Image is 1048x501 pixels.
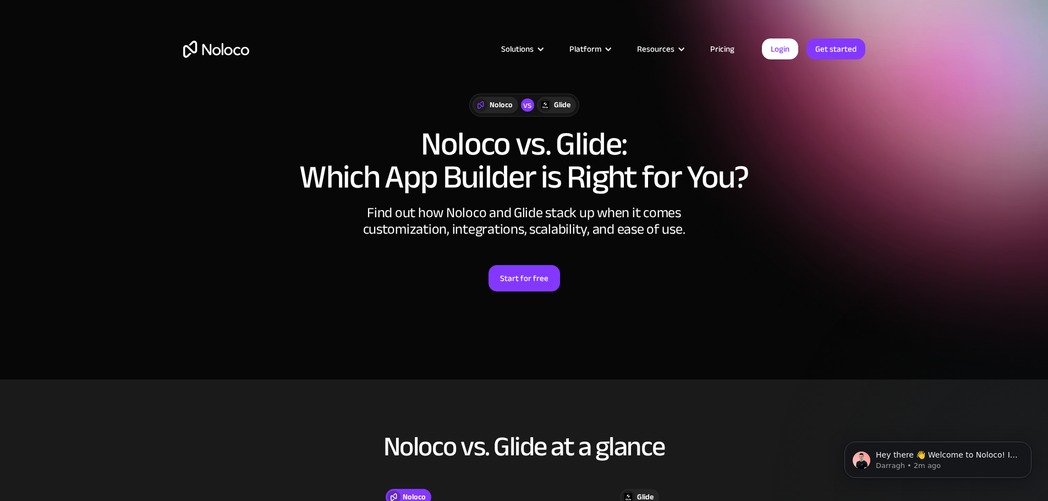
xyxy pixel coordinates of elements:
[623,42,696,56] div: Resources
[762,38,798,59] a: Login
[487,42,556,56] div: Solutions
[183,41,249,58] a: home
[183,432,865,461] h2: Noloco vs. Glide at a glance
[806,38,865,59] a: Get started
[556,42,623,56] div: Platform
[183,128,865,194] h1: Noloco vs. Glide: Which App Builder is Right for You?
[569,42,601,56] div: Platform
[490,99,513,111] div: Noloco
[489,265,560,291] a: Start for free
[696,42,748,56] a: Pricing
[637,42,674,56] div: Resources
[521,98,534,112] div: vs
[554,99,570,111] div: Glide
[359,205,689,238] div: Find out how Noloco and Glide stack up when it comes customization, integrations, scalability, an...
[828,419,1048,496] iframe: Intercom notifications message
[501,42,534,56] div: Solutions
